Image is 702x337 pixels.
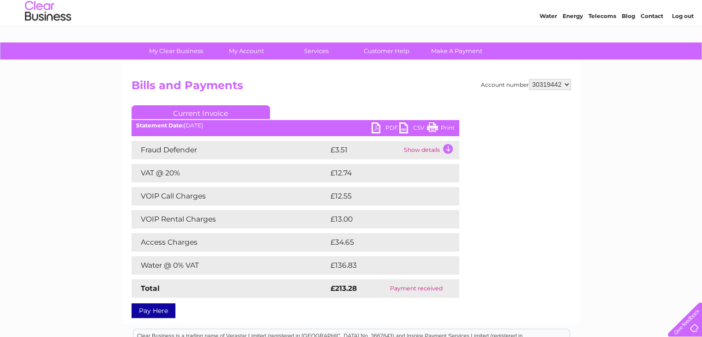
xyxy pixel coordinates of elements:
a: PDF [372,122,399,136]
a: Services [278,42,354,60]
strong: Total [141,284,160,293]
a: My Account [208,42,284,60]
a: CSV [399,122,427,136]
a: Telecoms [588,39,616,46]
a: Customer Help [348,42,425,60]
td: £13.00 [328,210,440,229]
h2: Bills and Payments [132,79,571,96]
td: £136.83 [328,256,442,275]
td: VOIP Rental Charges [132,210,328,229]
div: [DATE] [132,122,459,129]
a: 0333 014 3131 [528,5,592,16]
div: Account number [481,79,571,90]
a: Energy [563,39,583,46]
a: Make A Payment [419,42,495,60]
strong: £213.28 [330,284,357,293]
td: £3.51 [328,141,402,159]
a: Log out [672,39,693,46]
td: Fraud Defender [132,141,328,159]
a: Current Invoice [132,105,270,119]
td: VOIP Call Charges [132,187,328,205]
div: Clear Business is a trading name of Verastar Limited (registered in [GEOGRAPHIC_DATA] No. 3667643... [133,5,570,45]
td: £12.55 [328,187,439,205]
a: Contact [641,39,663,46]
a: Water [540,39,557,46]
td: Access Charges [132,233,328,252]
td: £34.65 [328,233,441,252]
a: My Clear Business [138,42,214,60]
td: £12.74 [328,164,439,182]
a: Blog [622,39,635,46]
td: VAT @ 20% [132,164,328,182]
td: Water @ 0% VAT [132,256,328,275]
td: Show details [402,141,459,159]
a: Print [427,122,455,136]
img: logo.png [24,24,72,52]
a: Pay Here [132,303,175,318]
td: Payment received [374,279,459,298]
b: Statement Date: [136,122,184,129]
